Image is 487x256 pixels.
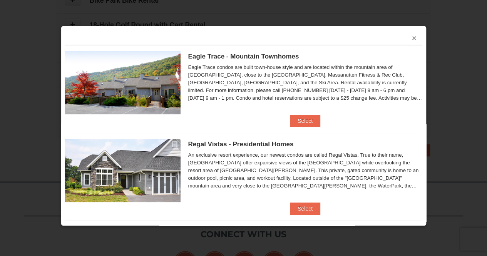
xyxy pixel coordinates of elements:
button: Select [290,202,320,215]
img: 19218991-1-902409a9.jpg [65,139,181,202]
span: Eagle Trace - Mountain Townhomes [188,53,299,60]
img: 19218983-1-9b289e55.jpg [65,51,181,114]
div: Eagle Trace condos are built town-house style and are located within the mountain area of [GEOGRA... [188,64,422,102]
button: Select [290,115,320,127]
button: × [412,34,417,42]
div: An exclusive resort experience, our newest condos are called Regal Vistas. True to their name, [G... [188,151,422,190]
span: Regal Vistas - Presidential Homes [188,141,294,148]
